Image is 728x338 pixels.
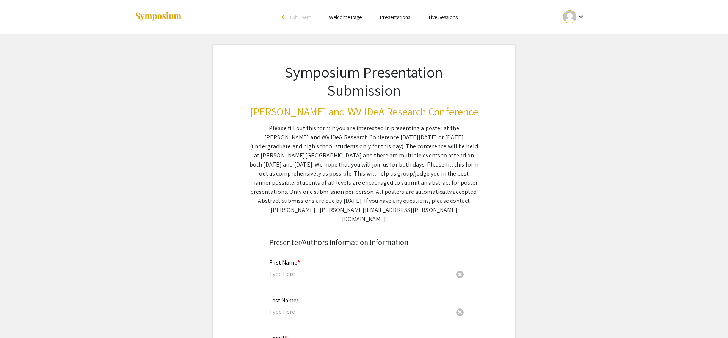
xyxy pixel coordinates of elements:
div: arrow_back_ios [282,15,286,19]
div: Please fill out this form if you are interested in presenting a poster at the [PERSON_NAME] and W... [249,124,479,224]
input: Type Here [269,270,452,278]
button: Clear [452,304,468,319]
a: Presentations [380,14,410,20]
mat-icon: Expand account dropdown [576,12,585,21]
button: Expand account dropdown [555,8,593,25]
span: cancel [455,308,464,317]
h3: [PERSON_NAME] and WV IDeA Research Conference [249,105,479,118]
img: Symposium by ForagerOne [135,12,182,22]
mat-label: Last Name [269,296,299,304]
span: Exit Event [290,14,311,20]
button: Clear [452,266,468,282]
a: Welcome Page [329,14,362,20]
div: Presenter/Authors Information Information [269,237,459,248]
h1: Symposium Presentation Submission [249,63,479,99]
a: Live Sessions [429,14,458,20]
iframe: Chat [6,304,32,332]
input: Type Here [269,308,452,316]
span: cancel [455,270,464,279]
mat-label: First Name [269,259,300,266]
